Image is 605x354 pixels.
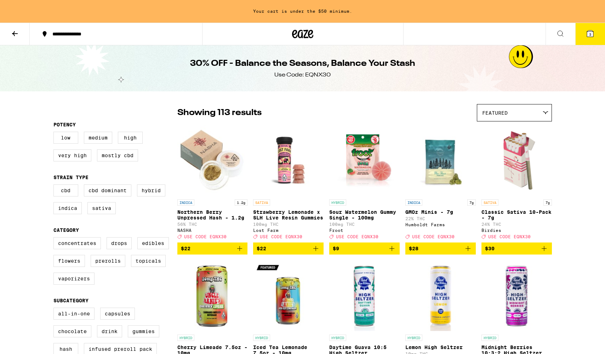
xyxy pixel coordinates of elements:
legend: Potency [53,122,76,127]
span: $28 [409,246,418,251]
a: Open page for Classic Sativa 10-Pack - 7g from Birdies [481,125,552,242]
span: $9 [333,246,339,251]
button: Add to bag [405,242,476,255]
button: Add to bag [481,242,552,255]
a: Open page for Sour Watermelon Gummy Single - 100mg from Froot [329,125,400,242]
label: Medium [84,132,112,144]
button: 3 [575,23,605,45]
p: Sour Watermelon Gummy Single - 100mg [329,209,400,221]
p: 7g [543,199,552,206]
span: $30 [485,246,495,251]
label: Very High [53,149,91,161]
label: Concentrates [53,237,101,249]
p: SATIVA [253,199,270,206]
label: Chocolate [53,325,91,337]
p: GMOz Minis - 7g [405,209,476,215]
div: Birdies [481,228,552,233]
p: 1.2g [235,199,247,206]
p: 22% THC [405,216,476,221]
p: 56% THC [177,222,248,227]
label: Sativa [87,202,116,214]
p: 7g [467,199,476,206]
a: Open page for Northern Berry Unpressed Hash - 1.2g from NASHA [177,125,248,242]
p: INDICA [177,199,194,206]
label: Mostly CBD [97,149,138,161]
p: 100mg THC [329,222,400,227]
p: HYBRID [253,335,270,341]
label: Edibles [137,237,169,249]
p: SATIVA [481,199,498,206]
p: 24% THC [481,222,552,227]
p: HYBRID [405,335,422,341]
p: 100mg THC [253,222,324,227]
label: Hybrid [137,184,165,196]
div: Lost Farm [253,228,324,233]
label: Topicals [131,255,166,267]
button: Add to bag [253,242,324,255]
label: Capsules [100,308,135,320]
img: Pabst Labs - Midnight Berries 10:3:2 High Seltzer [481,260,552,331]
img: Pabst Labs - Daytime Guava 10:5 High Seltzer [329,260,400,331]
label: Drops [107,237,132,249]
p: Strawberry Lemonade x SLH Live Resin Gummies [253,209,324,221]
img: Birdies - Classic Sativa 10-Pack - 7g [481,125,552,196]
div: Use Code: EQNX30 [274,71,331,79]
img: Humboldt Farms - GMOz Minis - 7g [405,125,476,196]
button: Add to bag [329,242,400,255]
span: Featured [482,110,508,116]
label: Prerolls [91,255,125,267]
legend: Category [53,227,79,233]
span: $22 [257,246,266,251]
span: Hi. Need any help? [4,5,51,11]
p: HYBRID [329,199,346,206]
legend: Subcategory [53,298,89,303]
label: CBD [53,184,78,196]
a: Open page for Strawberry Lemonade x SLH Live Resin Gummies from Lost Farm [253,125,324,242]
span: $22 [181,246,190,251]
label: All-In-One [53,308,95,320]
label: Drink [97,325,122,337]
label: High [118,132,143,144]
label: Low [53,132,78,144]
img: NASHA - Northern Berry Unpressed Hash - 1.2g [177,125,248,196]
div: NASHA [177,228,248,233]
img: Lost Farm - Strawberry Lemonade x SLH Live Resin Gummies [253,125,324,196]
label: Flowers [53,255,85,267]
span: USE CODE EQNX30 [184,234,227,239]
h1: 30% OFF - Balance the Seasons, Balance Your Stash [190,58,415,70]
span: USE CODE EQNX30 [488,234,531,239]
p: HYBRID [481,335,498,341]
p: HYBRID [177,335,194,341]
img: Pabst Labs - Lemon High Seltzer [405,260,476,331]
label: Gummies [128,325,159,337]
p: INDICA [405,199,422,206]
span: USE CODE EQNX30 [336,234,378,239]
p: Northern Berry Unpressed Hash - 1.2g [177,209,248,221]
img: Uncle Arnie's - Cherry Limeade 7.5oz - 10mg [177,260,248,331]
span: USE CODE EQNX30 [412,234,455,239]
legend: Strain Type [53,175,89,180]
a: Open page for GMOz Minis - 7g from Humboldt Farms [405,125,476,242]
p: Classic Sativa 10-Pack - 7g [481,209,552,221]
button: Add to bag [177,242,248,255]
p: Showing 113 results [177,107,262,119]
p: HYBRID [329,335,346,341]
img: Froot - Sour Watermelon Gummy Single - 100mg [329,125,400,196]
label: CBD Dominant [84,184,131,196]
label: Indica [53,202,82,214]
label: Vaporizers [53,273,95,285]
div: Froot [329,228,400,233]
img: Uncle Arnie's - Iced Tea Lemonade 7.5oz - 10mg [253,260,324,331]
div: Humboldt Farms [405,222,476,227]
span: USE CODE EQNX30 [260,234,302,239]
p: Lemon High Seltzer [405,344,476,350]
span: 3 [589,32,591,36]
